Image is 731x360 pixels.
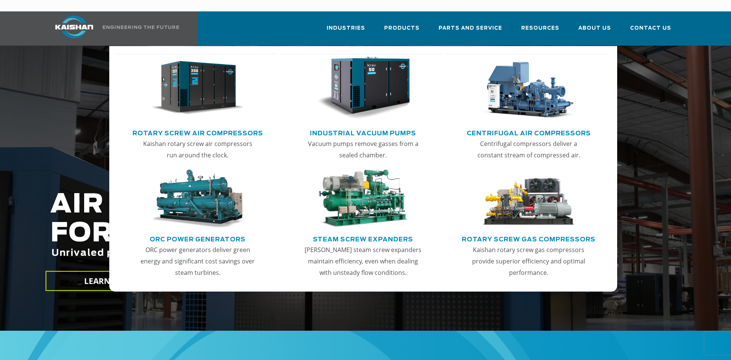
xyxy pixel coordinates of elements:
a: Contact Us [630,18,671,44]
img: thumb-Steam-Screw-Expanders [316,170,410,228]
a: Products [384,18,420,44]
span: About Us [578,24,611,33]
img: thumb-Centrifugal-Air-Compressors [482,57,575,120]
a: Kaishan USA [46,11,180,46]
p: ORC power generators deliver green energy and significant cost savings over steam turbines. [138,244,257,278]
img: Engineering the future [103,25,179,29]
span: Resources [521,24,559,33]
span: Unrivaled performance with up to 35% energy cost savings. [51,249,377,258]
p: Kaishan rotary screw air compressors run around the clock. [138,138,257,161]
img: thumb-Rotary-Screw-Gas-Compressors [482,170,575,228]
a: ORC Power Generators [150,233,246,244]
p: Vacuum pumps remove gasses from a sealed chamber. [304,138,423,161]
img: thumb-ORC-Power-Generators [151,170,244,228]
h2: AIR COMPRESSORS FOR THE [50,190,574,282]
p: Centrifugal compressors deliver a constant stream of compressed air. [469,138,588,161]
a: Industries [327,18,365,44]
a: Rotary Screw Air Compressors [132,127,263,138]
img: thumb-Industrial-Vacuum-Pumps [316,57,410,120]
p: [PERSON_NAME] steam screw expanders maintain efficiency, even when dealing with unsteady flow con... [304,244,423,278]
span: Industries [327,24,365,33]
span: LEARN MORE [84,276,137,287]
span: Contact Us [630,24,671,33]
a: Steam Screw Expanders [313,233,413,244]
span: Parts and Service [439,24,502,33]
p: Kaishan rotary screw gas compressors provide superior efficiency and optimal performance. [469,244,588,278]
a: Rotary Screw Gas Compressors [462,233,595,244]
a: Resources [521,18,559,44]
a: About Us [578,18,611,44]
span: Products [384,24,420,33]
a: Industrial Vacuum Pumps [310,127,416,138]
a: Parts and Service [439,18,502,44]
img: kaishan logo [46,16,103,38]
img: thumb-Rotary-Screw-Air-Compressors [151,57,244,120]
a: LEARN MORE [46,271,175,291]
a: Centrifugal Air Compressors [467,127,591,138]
